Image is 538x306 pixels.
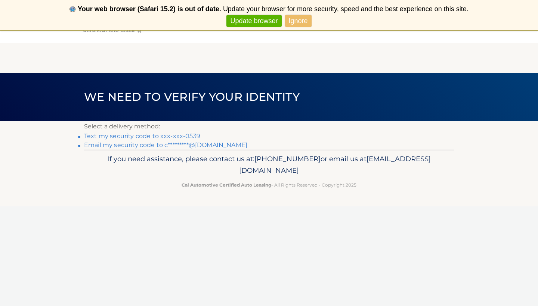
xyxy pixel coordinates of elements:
[223,5,469,13] span: Update your browser for more security, speed and the best experience on this site.
[89,181,449,189] p: - All Rights Reserved - Copyright 2025
[84,121,454,132] p: Select a delivery method:
[285,15,312,27] a: Ignore
[254,154,321,163] span: [PHONE_NUMBER]
[84,132,200,140] a: Text my security code to xxx-xxx-0539
[182,182,271,188] strong: Cal Automotive Certified Auto Leasing
[78,5,221,13] b: Your web browser (Safari 15.2) is out of date.
[89,153,449,177] p: If you need assistance, please contact us at: or email us at
[84,90,300,104] span: We need to verify your identity
[84,141,247,149] a: Email my security code to c*********@[DOMAIN_NAME]
[226,15,281,27] a: Update browser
